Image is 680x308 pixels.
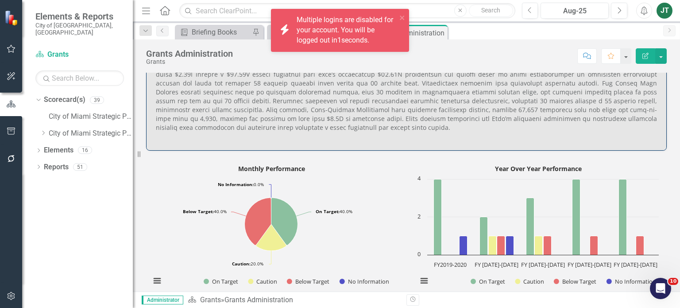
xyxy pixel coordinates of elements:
[271,198,297,245] path: On Target, 2.
[287,277,330,285] button: Show Below Target
[35,22,124,36] small: City of [GEOGRAPHIC_DATA], [GEOGRAPHIC_DATA]
[413,162,663,295] svg: Interactive chart
[636,236,644,255] path: FY 2023-2024, 1. Below Target.
[471,277,505,285] button: Show On Target
[35,50,124,60] a: Grants
[489,236,497,255] path: FY 2020-2021, 1. Caution.
[188,295,400,305] div: »
[44,95,85,105] a: Scorecard(s)
[417,174,421,182] text: 4
[49,112,133,122] a: City of Miami Strategic Plan
[434,261,467,269] text: FY2019-2020
[44,145,73,156] a: Elements
[151,275,163,287] button: View chart menu, Monthly Performance
[475,261,518,269] text: FY [DATE]-[DATE]
[78,147,92,154] div: 16
[179,3,515,19] input: Search ClearPoint...
[515,277,544,285] button: Show Caution
[460,236,652,255] g: No Information, bar series 4 of 4 with 5 bars.
[668,278,678,285] span: 10
[248,277,277,285] button: Show Caution
[607,277,656,285] button: Show No Information
[200,296,221,304] a: Grants
[316,208,352,214] text: 40.0%
[521,261,565,269] text: FY [DATE]-[DATE]
[218,181,264,187] text: 0.0%
[142,296,183,304] span: Administrator
[413,162,667,295] div: Year Over Year Performance. Highcharts interactive chart.
[619,179,627,255] path: FY 2023-2024, 4. On Target.
[146,162,396,295] svg: Interactive chart
[90,96,104,104] div: 39
[418,275,430,287] button: View chart menu, Year Over Year Performance
[495,164,582,173] text: Year Over Year Performance
[535,236,543,255] path: FY 2021-2022, 1. Caution.
[44,162,69,172] a: Reports
[224,296,293,304] div: Grants Administration
[218,181,254,187] tspan: No Information:
[337,36,341,44] span: 1
[444,236,634,255] g: Caution, bar series 2 of 4 with 5 bars.
[4,10,20,25] img: ClearPoint Strategy
[657,3,672,19] button: JT
[497,236,505,255] path: FY 2020-2021, 1. Below Target.
[35,11,124,22] span: Elements & Reports
[146,162,400,295] div: Monthly Performance. Highcharts interactive chart.
[256,224,286,251] path: Caution, 1.
[650,278,671,299] iframe: Intercom live chat
[590,236,598,255] path: FY 2022-2023, 1. Below Target.
[506,236,514,255] path: FY 2020-2021, 1. No Information.
[434,179,442,255] path: FY2019-2020, 4. On Target.
[434,179,627,255] g: On Target, bar series 1 of 4 with 5 bars.
[554,277,597,285] button: Show Below Target
[316,208,340,214] tspan: On Target:
[146,49,233,58] div: Grants Administration
[544,236,552,255] path: FY 2021-2022, 1. Below Target.
[399,12,406,23] button: close
[452,236,644,255] g: Below Target, bar series 3 of 4 with 5 bars.
[192,27,250,38] div: Briefing Books
[480,217,488,255] path: FY 2020-2021, 2. On Target.
[245,198,271,245] path: Below Target, 2.
[232,261,263,267] text: 20.0%
[35,70,124,86] input: Search Below...
[204,277,238,285] button: Show On Target
[183,208,214,214] tspan: Below Target:
[417,212,421,220] text: 2
[460,236,467,255] path: FY2019-2020, 1. No Information.
[481,7,500,14] span: Search
[614,261,657,269] text: FY [DATE]-[DATE]
[526,198,534,255] path: FY 2021-2022, 3. On Target.
[417,250,421,258] text: 0
[340,277,389,285] button: Show No Information
[177,27,250,38] a: Briefing Books
[544,6,606,16] div: Aug-25
[156,61,657,132] p: Lor Ipsu do Sitam’c Adipis 0394 elitse doeiusmodte incididunt utlaboreet dolor ma aliq enimadmini...
[297,16,393,44] span: Multiple logins are disabled for your account. You will be logged out in seconds.
[183,208,227,214] text: 40.0%
[568,261,611,269] text: FY [DATE]-[DATE]
[238,164,305,173] text: Monthly Performance
[146,58,233,65] div: Grants
[73,163,87,171] div: 51
[469,4,513,17] button: Search
[49,129,133,139] a: City of Miami Strategic Plan (NEW)
[572,179,580,255] path: FY 2022-2023, 4. On Target.
[232,261,251,267] tspan: Caution:
[541,3,609,19] button: Aug-25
